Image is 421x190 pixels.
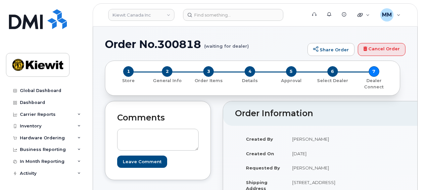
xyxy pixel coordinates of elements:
[191,78,227,84] p: Order Items
[358,43,405,56] a: Cancel Order
[232,78,268,84] p: Details
[105,38,304,50] h1: Order No.300818
[162,66,172,77] span: 2
[204,38,249,49] small: (waiting for dealer)
[286,146,346,161] td: [DATE]
[111,77,147,84] a: 1 Store
[314,78,351,84] p: Select Dealer
[273,78,309,84] p: Approval
[246,165,280,170] strong: Requested By
[246,151,274,156] strong: Created On
[327,66,338,77] span: 6
[123,66,134,77] span: 1
[286,161,346,175] td: [PERSON_NAME]
[270,77,312,84] a: 5 Approval
[229,77,271,84] a: 4 Details
[246,136,273,142] strong: Created By
[113,78,144,84] p: Store
[392,161,416,185] iframe: Messenger Launcher
[245,66,255,77] span: 4
[117,156,167,168] input: Leave Comment
[117,113,199,122] h2: Comments
[307,43,354,56] a: Share Order
[149,78,185,84] p: General Info
[203,66,214,77] span: 3
[188,77,229,84] a: 3 Order Items
[147,77,188,84] a: 2 General Info
[312,77,353,84] a: 6 Select Dealer
[286,66,297,77] span: 5
[286,132,346,146] td: [PERSON_NAME]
